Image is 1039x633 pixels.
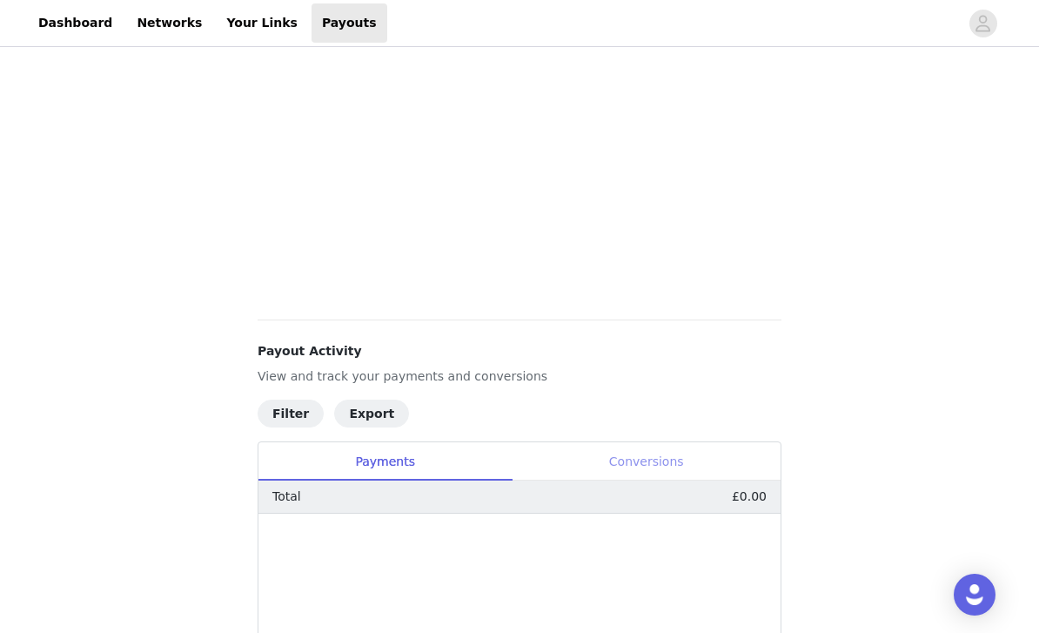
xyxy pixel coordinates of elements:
div: Conversions [512,442,781,481]
a: Networks [126,3,212,43]
div: Payments [258,442,512,481]
p: Total [272,488,301,506]
div: Open Intercom Messenger [954,574,995,616]
a: Payouts [312,3,387,43]
div: avatar [975,10,991,37]
p: View and track your payments and conversions [258,367,781,386]
h4: Payout Activity [258,342,781,360]
button: Filter [258,400,324,428]
a: Dashboard [28,3,123,43]
a: Your Links [216,3,308,43]
p: £0.00 [732,488,767,506]
button: Export [334,400,409,428]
